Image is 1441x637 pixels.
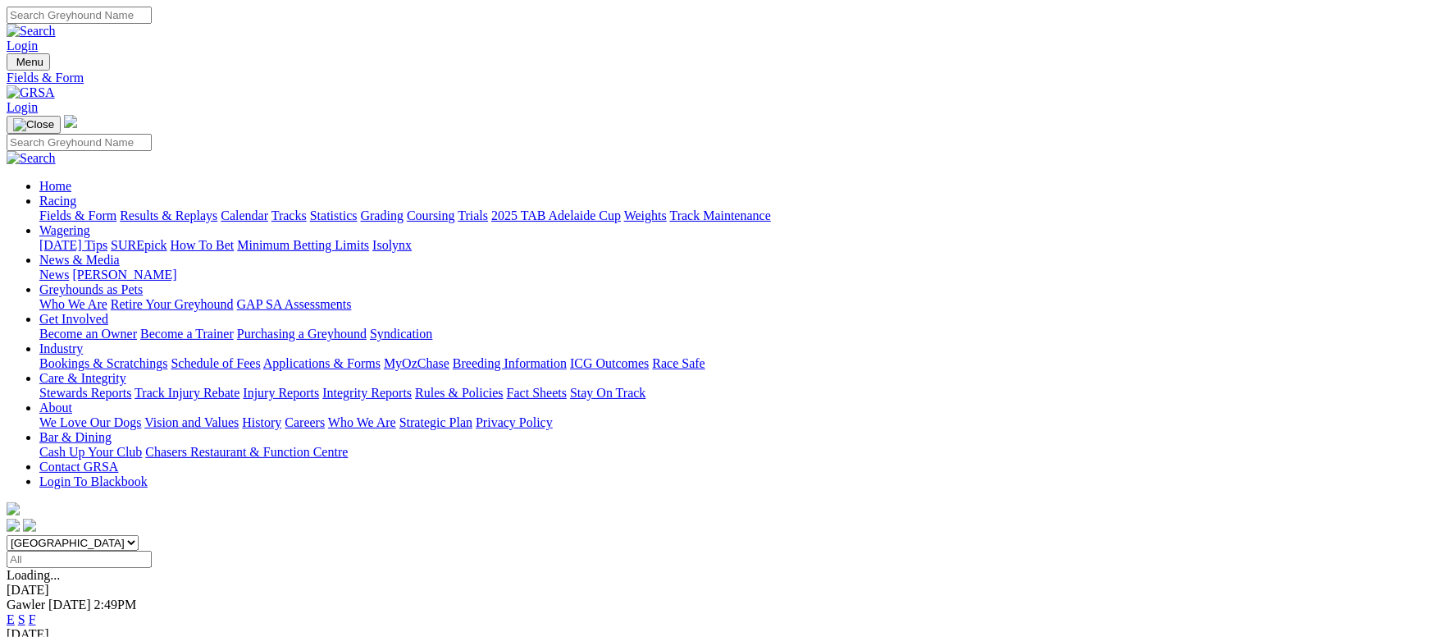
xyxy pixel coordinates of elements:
[171,238,235,252] a: How To Bet
[13,118,54,131] img: Close
[7,24,56,39] img: Search
[39,312,108,326] a: Get Involved
[144,415,239,429] a: Vision and Values
[39,282,143,296] a: Greyhounds as Pets
[72,268,176,282] a: [PERSON_NAME]
[221,209,268,222] a: Calendar
[407,209,455,222] a: Coursing
[361,209,404,222] a: Grading
[7,100,38,114] a: Login
[476,415,553,429] a: Privacy Policy
[39,430,112,444] a: Bar & Dining
[670,209,771,222] a: Track Maintenance
[453,356,567,370] a: Breeding Information
[39,386,1434,401] div: Care & Integrity
[39,460,118,474] a: Contact GRSA
[237,238,369,252] a: Minimum Betting Limits
[39,179,71,193] a: Home
[7,7,152,24] input: Search
[39,327,137,341] a: Become an Owner
[39,356,1434,371] div: Industry
[39,238,107,252] a: [DATE] Tips
[140,327,234,341] a: Become a Trainer
[39,194,76,208] a: Racing
[570,386,645,400] a: Stay On Track
[39,356,167,370] a: Bookings & Scratchings
[23,519,36,532] img: twitter.svg
[39,297,1434,312] div: Greyhounds as Pets
[7,551,152,568] input: Select date
[39,401,72,415] a: About
[39,209,116,222] a: Fields & Form
[135,386,239,400] a: Track Injury Rebate
[507,386,567,400] a: Fact Sheets
[145,445,348,459] a: Chasers Restaurant & Function Centre
[7,612,15,626] a: E
[415,386,504,400] a: Rules & Policies
[39,268,1434,282] div: News & Media
[310,209,358,222] a: Statistics
[48,598,91,612] span: [DATE]
[7,71,1434,85] a: Fields & Form
[7,519,20,532] img: facebook.svg
[18,612,25,626] a: S
[242,415,281,429] a: History
[39,386,131,400] a: Stewards Reports
[64,115,77,128] img: logo-grsa-white.png
[7,53,50,71] button: Toggle navigation
[271,209,307,222] a: Tracks
[39,371,126,385] a: Care & Integrity
[370,327,432,341] a: Syndication
[7,85,55,100] img: GRSA
[243,386,319,400] a: Injury Reports
[39,268,69,282] a: News
[7,583,1434,598] div: [DATE]
[652,356,705,370] a: Race Safe
[237,297,352,311] a: GAP SA Assessments
[7,151,56,166] img: Search
[29,612,36,626] a: F
[39,415,1434,430] div: About
[39,297,107,311] a: Who We Are
[237,327,367,341] a: Purchasing a Greyhound
[39,327,1434,341] div: Get Involved
[7,502,20,516] img: logo-grsa-white.png
[16,56,43,68] span: Menu
[624,209,667,222] a: Weights
[384,356,449,370] a: MyOzChase
[39,445,142,459] a: Cash Up Your Club
[111,238,166,252] a: SUREpick
[120,209,217,222] a: Results & Replays
[322,386,412,400] a: Integrity Reports
[458,209,488,222] a: Trials
[328,415,396,429] a: Who We Are
[285,415,325,429] a: Careers
[94,598,137,612] span: 2:49PM
[39,474,148,488] a: Login To Blackbook
[39,445,1434,460] div: Bar & Dining
[570,356,649,370] a: ICG Outcomes
[372,238,412,252] a: Isolynx
[39,209,1434,223] div: Racing
[171,356,260,370] a: Schedule of Fees
[39,238,1434,253] div: Wagering
[399,415,472,429] a: Strategic Plan
[7,39,38,53] a: Login
[263,356,381,370] a: Applications & Forms
[491,209,621,222] a: 2025 TAB Adelaide Cup
[111,297,234,311] a: Retire Your Greyhound
[7,568,60,582] span: Loading...
[39,253,120,267] a: News & Media
[7,134,152,151] input: Search
[7,116,61,134] button: Toggle navigation
[39,341,83,355] a: Industry
[39,415,141,429] a: We Love Our Dogs
[7,598,45,612] span: Gawler
[39,223,90,237] a: Wagering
